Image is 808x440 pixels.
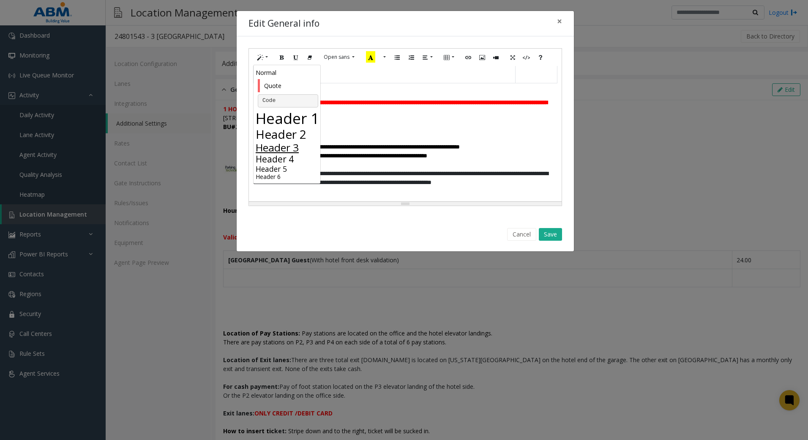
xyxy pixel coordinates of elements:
li: p [256,68,320,77]
li: blockquote [256,79,320,92]
button: Style [253,51,273,64]
button: Unordered list (CTRL+SHIFT+NUM7) [390,51,404,64]
div: Resize [249,202,562,206]
ul: Style [253,65,321,184]
a: Quote [256,79,320,92]
button: Recent Color [361,51,380,64]
li: h1 [256,109,320,127]
li: h6 [256,173,320,180]
button: Picture [475,51,489,64]
a: Header 5 [256,164,320,173]
li: h2 [256,127,320,141]
button: Close [551,11,568,32]
a: Header 6 [256,173,320,180]
button: Save [539,228,562,241]
button: Bold (CTRL+B) [275,51,289,64]
button: Font Family [319,51,359,63]
li: h5 [256,164,320,173]
button: Code View [519,51,534,64]
button: Video [489,51,503,64]
button: More Color [379,51,388,64]
button: Link (CTRL+K) [461,51,475,64]
li: h3 [256,141,320,154]
a: Normal [256,68,320,77]
a: Header 1 [256,109,320,127]
span: Open sans [324,53,349,60]
a: Code [256,94,320,107]
button: Help [533,51,548,64]
button: Cancel [507,228,536,241]
button: Full Screen [505,51,520,64]
button: Paragraph [418,51,437,64]
span: × [557,15,562,27]
button: Table [439,51,459,64]
blockquote: Quote [258,79,318,92]
button: Remove Font Style (CTRL+\) [303,51,317,64]
a: Header 2 [256,127,320,141]
li: pre [256,94,320,107]
button: Ordered list (CTRL+SHIFT+NUM8) [404,51,418,64]
h4: Edit General info [248,17,319,30]
button: Underline (CTRL+U) [289,51,303,64]
pre: Code [258,94,318,107]
a: Header 4 [256,154,320,164]
a: Header 3 [256,141,320,154]
li: h4 [256,154,320,164]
